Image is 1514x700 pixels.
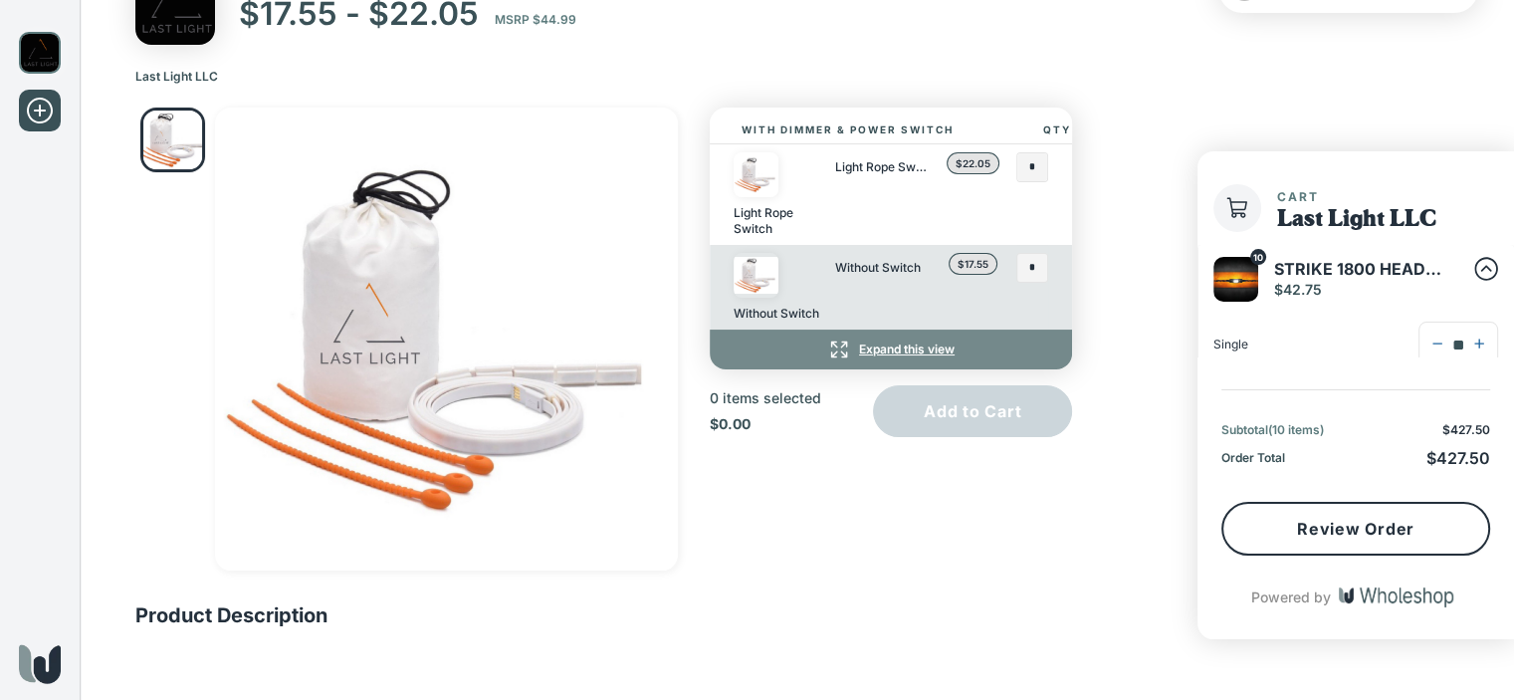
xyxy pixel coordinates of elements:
p: 0 items selected [710,389,821,407]
button: Go to Slide 1 [140,108,205,172]
nav: breadcrumb [135,69,1458,84]
span: $0.00 [710,415,751,432]
span: With Dimmer & Power Switch [742,123,954,135]
div: Go to Slide 1 [215,108,678,571]
p: Expand this view [859,342,955,357]
img: Last Light LLC logo [19,32,61,74]
p: Without Switch [835,253,929,283]
h1: Last Light LLC [1277,207,1436,233]
p: MSRP [495,12,576,33]
span: $427.50 [1442,422,1490,437]
span: $427.50 [1426,448,1490,468]
span: $17.55 [958,258,988,270]
img: IMG_7875_06d0c7a8-b9cd-45a4-8869-6cf911e23c44.jpg [734,253,778,298]
p: Product Description [135,602,1097,628]
a: Last Light LLC [135,69,218,84]
p: Single [1213,337,1248,351]
p: Light Rope Switch [734,205,827,237]
img: IMG_7875_06d0c7a8-b9cd-45a4-8869-6cf911e23c44.jpg [143,111,202,169]
p: Subtotal ( 10 items ) [1221,422,1324,438]
button: Review Order [1221,502,1490,556]
span: 10 [1250,249,1266,265]
p: $42.75 [1274,281,1444,299]
span: Cart [1277,189,1319,204]
span: $44.99 [533,12,576,27]
img: IMG_7875_06d0c7a8-b9cd-45a4-8869-6cf911e23c44.jpg [215,108,678,571]
p: Order Total [1221,450,1285,466]
p: Light Rope Switch [835,152,929,182]
img: IMG_7875_06d0c7a8-b9cd-45a4-8869-6cf911e23c44.jpg [734,152,778,197]
div: 10STRIKE 1800 HEADLAMP$42.75 [1197,245,1514,314]
span: $22.05 [956,157,990,169]
img: Wholeshop logo [1339,587,1453,607]
p: STRIKE 1800 HEADLAMP [1274,257,1444,281]
nav: Thumbnail Navigation [140,108,205,172]
span: Qty [1041,116,1073,143]
p: Without Switch [734,306,819,322]
p: Powered by [1251,587,1331,607]
div: Expand this view [710,330,1072,369]
img: Wholeshop logo [19,644,61,684]
img: Untitled-August30_202415.47.45.jpg [1213,257,1258,302]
